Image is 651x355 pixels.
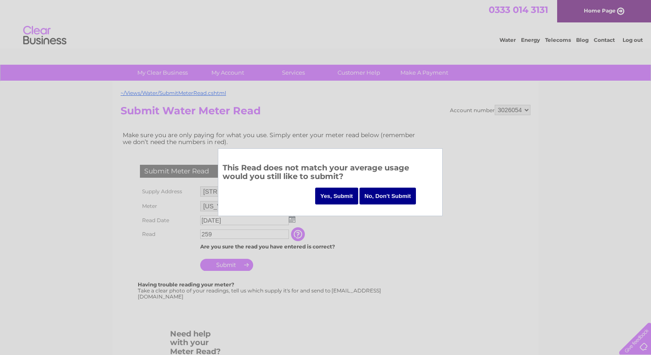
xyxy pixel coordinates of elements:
[223,162,438,185] h3: This Read does not match your average usage would you still like to submit?
[623,37,643,43] a: Log out
[521,37,540,43] a: Energy
[499,37,516,43] a: Water
[123,5,530,42] div: Clear Business is a trading name of Verastar Limited (registered in [GEOGRAPHIC_DATA] No. 3667643...
[315,188,358,204] input: Yes, Submit
[594,37,615,43] a: Contact
[360,188,416,204] input: No, Don't Submit
[489,4,548,15] a: 0333 014 3131
[23,22,67,49] img: logo.png
[545,37,571,43] a: Telecoms
[576,37,589,43] a: Blog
